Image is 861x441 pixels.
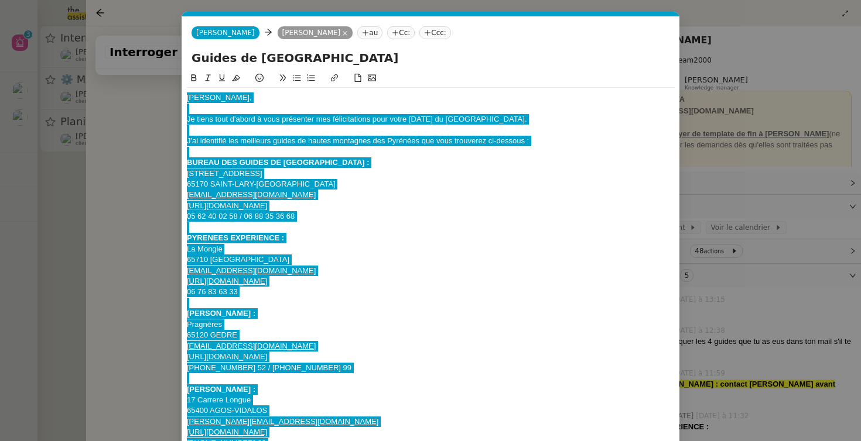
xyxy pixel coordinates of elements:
a: [URL][DOMAIN_NAME] [187,352,267,361]
a: [URL][DOMAIN_NAME] [187,428,267,436]
div: 05 62 40 02 58 / 06 88 35 36 68 [187,211,675,222]
a: [EMAIL_ADDRESS][DOMAIN_NAME] [187,266,316,275]
input: Subject [192,49,670,67]
a: [URL][DOMAIN_NAME] [187,201,267,210]
strong: BUREAU DES GUIDES DE [GEOGRAPHIC_DATA] : [187,158,370,167]
div: [PERSON_NAME], [187,92,675,103]
div: 17 Carrere Longue [187,395,675,405]
a: [URL][DOMAIN_NAME] [187,277,267,285]
div: [PHONE_NUMBER] 52 / [PHONE_NUMBER] 99 [187,363,675,373]
a: [PERSON_NAME][EMAIL_ADDRESS][DOMAIN_NAME] [187,417,378,426]
div: 65120 GEDRE [187,330,675,340]
strong: [PERSON_NAME] : [187,309,255,318]
a: [EMAIL_ADDRESS][DOMAIN_NAME] [187,342,316,350]
div: [STREET_ADDRESS] [187,168,675,179]
nz-tag: Cc: [387,26,415,39]
div: La Mongie [187,244,675,254]
div: 65170 SAINT-LARY-[GEOGRAPHIC_DATA] [187,179,675,190]
a: [EMAIL_ADDRESS][DOMAIN_NAME] [187,190,316,199]
nz-tag: [PERSON_NAME] [278,26,353,39]
div: Pragnères [187,319,675,330]
nz-tag: Ccc: [419,26,451,39]
strong: PYRENEES EXPERIENCE : [187,233,284,242]
div: J'ai identifié les meilleurs guides de hautes montagnes des Pyrénées que vous trouverez ci-dessous : [187,136,675,146]
div: 65400 AGOS-VIDALOS [187,405,675,416]
div: 65710 [GEOGRAPHIC_DATA] [187,254,675,265]
span: [PERSON_NAME] [196,29,255,37]
div: Je tiens tout d'abord à vous présenter mes félicitations pour votre [DATE] du [GEOGRAPHIC_DATA]. [187,114,675,125]
div: 06 76 83 63 33 [187,287,675,297]
nz-tag: au [357,26,382,39]
strong: [PERSON_NAME] : [187,385,255,394]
